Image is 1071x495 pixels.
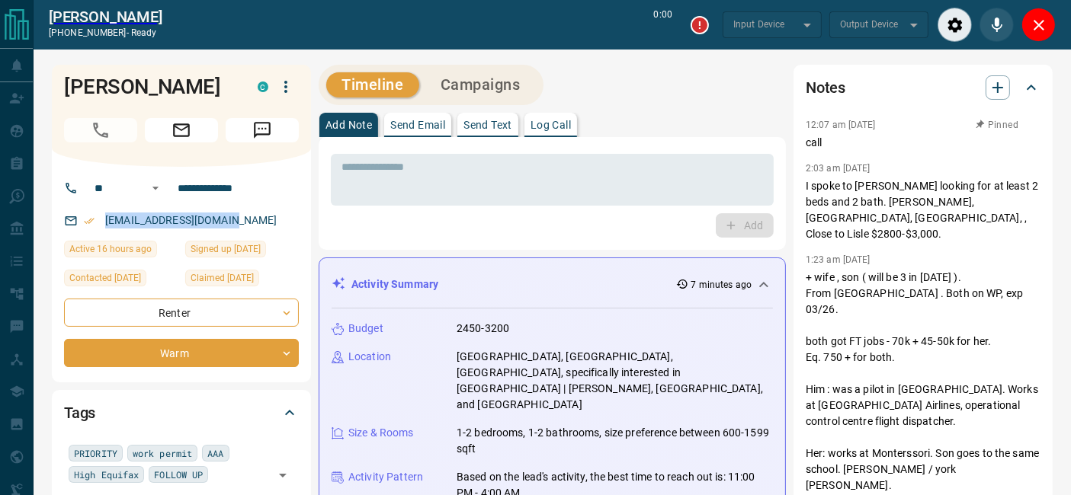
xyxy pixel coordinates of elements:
[332,270,773,299] div: Activity Summary7 minutes ago
[272,465,293,486] button: Open
[348,469,423,485] p: Activity Pattern
[348,321,383,337] p: Budget
[806,75,845,100] h2: Notes
[69,241,152,257] span: Active 16 hours ago
[806,163,871,174] p: 2:03 am [DATE]
[975,118,1019,132] button: Pinned
[806,135,1041,151] p: call
[133,445,192,461] span: work permit
[348,349,391,365] p: Location
[207,445,223,461] span: AAA
[64,339,299,367] div: Warm
[457,425,773,457] p: 1-2 bedrooms, 1-2 bathrooms, size preference between 600-1599 sqft
[258,81,268,92] div: condos.ca
[226,118,299,142] span: Message
[64,270,178,291] div: Thu Aug 07 2025
[806,178,1041,242] p: I spoke to [PERSON_NAME] looking for at least 2 beds and 2 bath. [PERSON_NAME], [GEOGRAPHIC_DATA]...
[185,270,299,291] div: Thu Mar 27 2025
[980,8,1014,42] div: Mute
[146,179,165,197] button: Open
[49,8,162,26] a: [PERSON_NAME]
[64,394,299,431] div: Tags
[1021,8,1056,42] div: Close
[74,467,139,482] span: High Equifax
[691,278,752,292] p: 7 minutes ago
[457,321,509,337] p: 2450-3200
[185,241,299,262] div: Wed Mar 26 2025
[69,270,141,286] span: Contacted [DATE]
[64,118,137,142] span: Call
[64,401,95,425] h2: Tags
[131,27,157,38] span: ready
[806,69,1041,106] div: Notes
[463,120,512,130] p: Send Text
[325,120,372,130] p: Add Note
[806,254,871,265] p: 1:23 am [DATE]
[74,445,117,461] span: PRIORITY
[348,425,414,441] p: Size & Rooms
[84,216,95,226] svg: Email Verified
[938,8,972,42] div: Audio Settings
[64,241,178,262] div: Fri Aug 15 2025
[531,120,571,130] p: Log Call
[191,241,261,257] span: Signed up [DATE]
[49,26,162,40] p: [PHONE_NUMBER] -
[425,72,536,97] button: Campaigns
[457,349,773,413] p: [GEOGRAPHIC_DATA], [GEOGRAPHIC_DATA], [GEOGRAPHIC_DATA], specifically interested in [GEOGRAPHIC_D...
[191,270,254,286] span: Claimed [DATE]
[654,8,672,42] p: 0:00
[351,276,438,292] p: Activity Summary
[154,467,203,482] span: FOLLOW UP
[105,214,277,226] a: [EMAIL_ADDRESS][DOMAIN_NAME]
[64,299,299,327] div: Renter
[145,118,218,142] span: Email
[64,75,235,99] h1: [PERSON_NAME]
[326,72,419,97] button: Timeline
[806,120,876,130] p: 12:07 am [DATE]
[390,120,445,130] p: Send Email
